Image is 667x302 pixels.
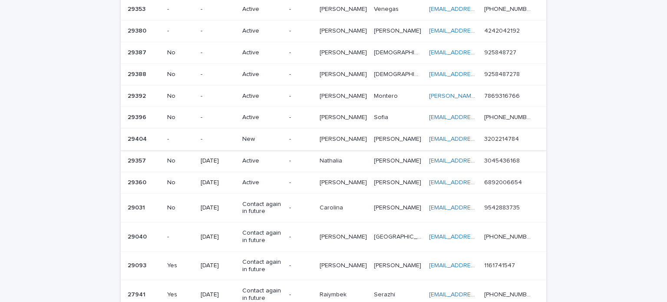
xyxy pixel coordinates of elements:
[289,136,312,143] p: -
[484,4,534,13] p: [PHONE_NUMBER]
[484,289,534,299] p: [PHONE_NUMBER]
[320,47,369,56] p: [PERSON_NAME]
[374,232,424,241] p: [GEOGRAPHIC_DATA]
[429,114,527,120] a: [EMAIL_ADDRESS][DOMAIN_NAME]
[320,156,344,165] p: Nathalia
[320,91,369,100] p: [PERSON_NAME]
[242,136,282,143] p: New
[484,91,522,100] p: 7869316766
[320,4,369,13] p: [PERSON_NAME]
[242,287,282,302] p: Contact again in future
[429,136,527,142] a: [EMAIL_ADDRESS][DOMAIN_NAME]
[201,262,235,269] p: [DATE]
[320,134,369,143] p: [PERSON_NAME]
[320,260,369,269] p: [PERSON_NAME]
[121,42,546,63] tr: 2938729387 No-Active-[PERSON_NAME][PERSON_NAME] [DEMOGRAPHIC_DATA][DEMOGRAPHIC_DATA] [EMAIL_ADDRE...
[484,260,517,269] p: 1161741547
[429,292,527,298] a: [EMAIL_ADDRESS][DOMAIN_NAME]
[121,63,546,85] tr: 2938829388 No-Active-[PERSON_NAME][PERSON_NAME] [DEMOGRAPHIC_DATA][DEMOGRAPHIC_DATA] [EMAIL_ADDRE...
[121,129,546,150] tr: 2940429404 --New-[PERSON_NAME][PERSON_NAME] [PERSON_NAME][PERSON_NAME] [EMAIL_ADDRESS][DOMAIN_NAM...
[201,93,235,100] p: -
[374,91,400,100] p: Montero
[121,193,546,222] tr: 2903129031 No[DATE]Contact again in future-CarolinaCarolina [PERSON_NAME][PERSON_NAME] [EMAIL_ADD...
[289,262,312,269] p: -
[167,291,194,299] p: Yes
[289,291,312,299] p: -
[484,47,518,56] p: 925848727
[429,262,527,269] a: [EMAIL_ADDRESS][DOMAIN_NAME]
[128,134,149,143] p: 29404
[374,289,397,299] p: Serazhi
[242,93,282,100] p: Active
[484,156,522,165] p: 3045436168
[242,27,282,35] p: Active
[374,134,423,143] p: Vanegas Rodríguez
[320,289,348,299] p: Raiymbek
[429,234,527,240] a: [EMAIL_ADDRESS][DOMAIN_NAME]
[289,71,312,78] p: -
[201,136,235,143] p: -
[128,4,147,13] p: 29353
[289,179,312,186] p: -
[128,232,149,241] p: 29040
[128,26,148,35] p: 29380
[289,27,312,35] p: -
[289,204,312,212] p: -
[289,49,312,56] p: -
[128,69,148,78] p: 29388
[242,229,282,244] p: Contact again in future
[289,6,312,13] p: -
[201,157,235,165] p: [DATE]
[167,6,194,13] p: -
[128,202,147,212] p: 29031
[242,49,282,56] p: Active
[121,222,546,252] tr: 2904029040 -[DATE]Contact again in future-[PERSON_NAME][PERSON_NAME] [GEOGRAPHIC_DATA][GEOGRAPHIC...
[201,6,235,13] p: -
[242,6,282,13] p: Active
[320,26,369,35] p: [PERSON_NAME]
[201,71,235,78] p: -
[429,179,527,186] a: [EMAIL_ADDRESS][DOMAIN_NAME]
[374,26,423,35] p: [PERSON_NAME]
[289,93,312,100] p: -
[374,47,424,56] p: [DEMOGRAPHIC_DATA]
[128,47,148,56] p: 29387
[429,6,527,12] a: [EMAIL_ADDRESS][DOMAIN_NAME]
[201,291,235,299] p: [DATE]
[374,112,390,121] p: Sofia
[121,150,546,172] tr: 2935729357 No[DATE]Active-NathaliaNathalia [PERSON_NAME][PERSON_NAME] [EMAIL_ADDRESS][DOMAIN_NAME...
[320,232,369,241] p: [PERSON_NAME]
[320,177,369,186] p: [PERSON_NAME]
[320,202,345,212] p: Carolina
[484,134,521,143] p: 3202214784
[242,114,282,121] p: Active
[167,204,194,212] p: No
[201,114,235,121] p: -
[429,205,527,211] a: [EMAIL_ADDRESS][DOMAIN_NAME]
[167,114,194,121] p: No
[128,289,147,299] p: 27941
[429,28,527,34] a: [EMAIL_ADDRESS][DOMAIN_NAME]
[167,157,194,165] p: No
[121,251,546,280] tr: 2909329093 Yes[DATE]Contact again in future-[PERSON_NAME][PERSON_NAME] [PERSON_NAME][PERSON_NAME]...
[484,177,524,186] p: 6892006654
[289,233,312,241] p: -
[167,262,194,269] p: Yes
[121,172,546,193] tr: 2936029360 No[DATE]Active-[PERSON_NAME][PERSON_NAME] [PERSON_NAME][PERSON_NAME] [EMAIL_ADDRESS][D...
[242,179,282,186] p: Active
[128,156,148,165] p: 29357
[242,201,282,216] p: Contact again in future
[242,259,282,273] p: Contact again in future
[242,71,282,78] p: Active
[289,157,312,165] p: -
[167,233,194,241] p: -
[374,202,423,212] p: [PERSON_NAME]
[320,69,369,78] p: [PERSON_NAME]
[484,26,522,35] p: 4242042192
[201,204,235,212] p: [DATE]
[167,27,194,35] p: -
[167,179,194,186] p: No
[167,136,194,143] p: -
[121,85,546,107] tr: 2939229392 No-Active-[PERSON_NAME][PERSON_NAME] MonteroMontero [PERSON_NAME][EMAIL_ADDRESS][PERSO...
[128,260,148,269] p: 29093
